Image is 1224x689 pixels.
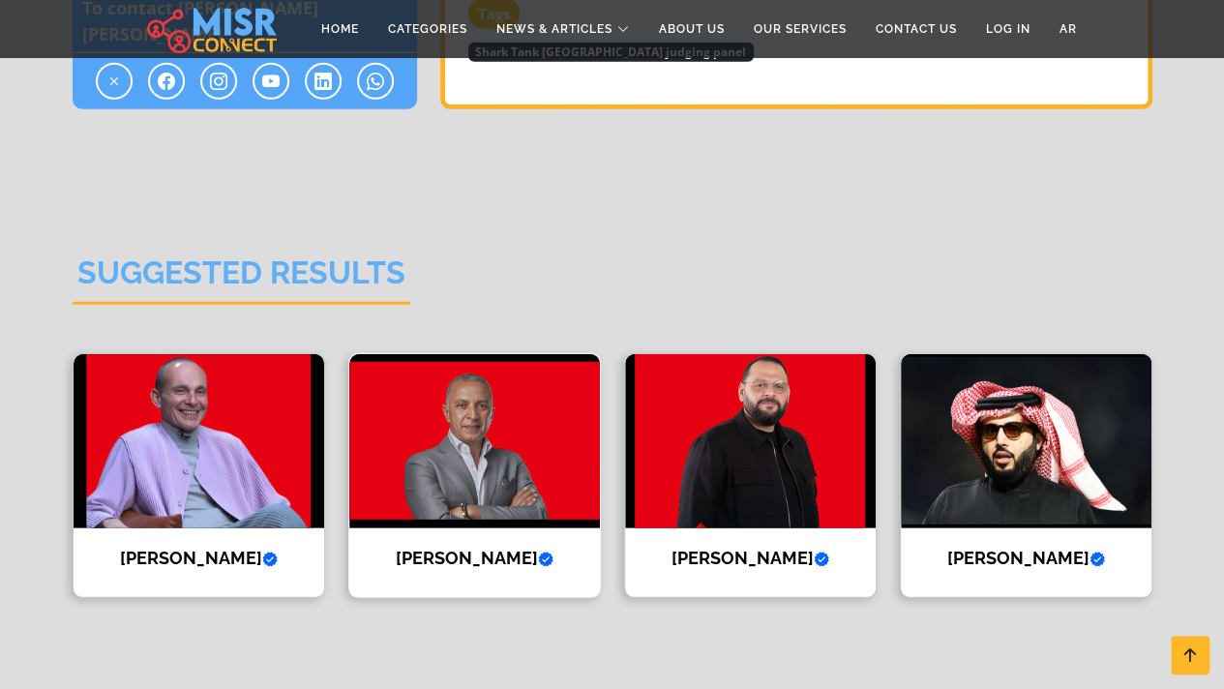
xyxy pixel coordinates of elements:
[901,354,1151,528] img: Turki Al Sheikh
[1045,11,1091,47] a: AR
[814,552,829,567] svg: Verified account
[337,353,612,599] a: Ahmed El Sewedy [PERSON_NAME]
[482,11,644,47] a: News & Articles
[625,354,876,528] img: Abdullah Salam
[61,353,337,599] a: Mohamed Farouk [PERSON_NAME]
[861,11,971,47] a: Contact Us
[88,548,310,569] h4: [PERSON_NAME]
[73,255,410,304] h2: Suggested Results
[538,552,553,567] svg: Verified account
[147,5,277,53] img: main.misr_connect
[612,353,888,599] a: Abdullah Salam [PERSON_NAME]
[888,353,1164,599] a: Turki Al Sheikh [PERSON_NAME]
[971,11,1045,47] a: Log in
[364,548,585,569] h4: [PERSON_NAME]
[496,20,612,38] span: News & Articles
[739,11,861,47] a: Our Services
[640,548,861,569] h4: [PERSON_NAME]
[74,354,324,528] img: Mohamed Farouk
[307,11,373,47] a: Home
[644,11,739,47] a: About Us
[262,552,278,567] svg: Verified account
[915,548,1137,569] h4: [PERSON_NAME]
[349,354,600,528] img: Ahmed El Sewedy
[1090,552,1105,567] svg: Verified account
[373,11,482,47] a: Categories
